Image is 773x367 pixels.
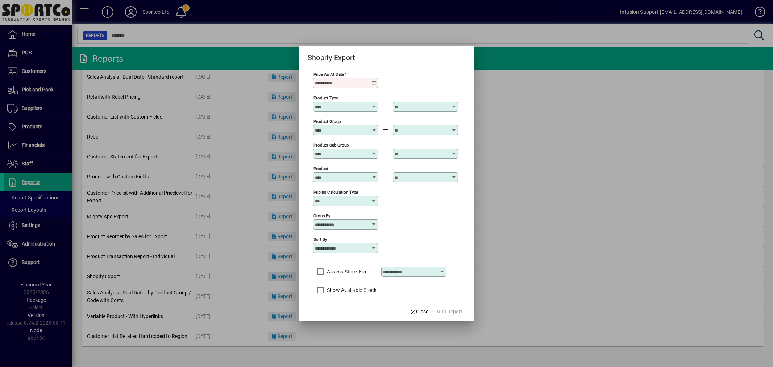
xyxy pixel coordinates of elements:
[299,46,364,63] h2: Shopify Export
[407,305,432,318] button: Close
[325,286,377,294] label: Show Available Stock
[325,268,367,275] label: Assess Stock For
[313,72,344,77] mat-label: Price as at Date
[313,190,358,195] mat-label: Pricing Calculation Type
[313,143,349,148] mat-label: Product Sub Group
[313,119,341,124] mat-label: Product Group
[313,237,327,242] mat-label: Sort By
[313,213,330,218] mat-label: Group By
[313,166,328,171] mat-label: Product
[410,308,429,316] span: Close
[313,95,338,100] mat-label: Product Type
